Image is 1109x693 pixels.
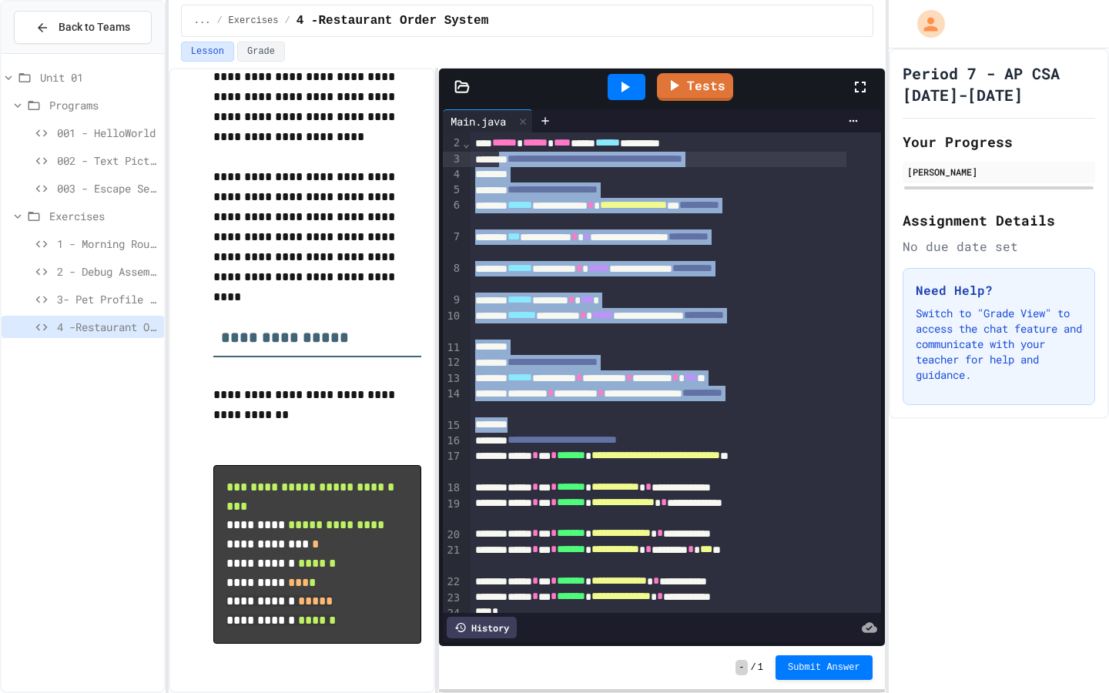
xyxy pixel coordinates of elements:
div: 22 [443,574,462,590]
button: Submit Answer [776,655,873,680]
span: / [751,661,756,674]
div: 8 [443,261,462,293]
div: 13 [443,371,462,387]
h1: Period 7 - AP CSA [DATE]-[DATE] [903,62,1095,105]
div: 6 [443,198,462,229]
button: Grade [237,42,285,62]
div: History [447,617,517,638]
a: Tests [657,73,733,101]
span: 003 - Escape Sequences [57,180,158,196]
div: 21 [443,543,462,574]
div: No due date set [903,237,1095,256]
div: 17 [443,449,462,480]
div: 10 [443,309,462,340]
span: Exercises [49,208,158,224]
span: ... [194,15,211,27]
span: Back to Teams [59,19,130,35]
div: 23 [443,591,462,606]
h2: Your Progress [903,131,1095,152]
span: 002 - Text Picture [57,152,158,169]
div: Main.java [443,109,533,132]
span: Submit Answer [788,661,860,674]
div: 7 [443,229,462,261]
div: 18 [443,480,462,496]
span: / [216,15,222,27]
div: 9 [443,293,462,308]
div: 20 [443,527,462,543]
div: [PERSON_NAME] [907,165,1091,179]
div: 16 [443,434,462,449]
p: Switch to "Grade View" to access the chat feature and communicate with your teacher for help and ... [916,306,1082,383]
span: Fold line [462,137,470,149]
button: Back to Teams [14,11,152,44]
div: 5 [443,182,462,198]
span: 4 -Restaurant Order System [297,12,489,30]
div: 4 [443,167,462,182]
button: Lesson [181,42,234,62]
span: 1 - Morning Routine Fix [57,236,158,252]
span: Exercises [229,15,279,27]
span: Programs [49,97,158,113]
h3: Need Help? [916,281,1082,300]
div: 15 [443,418,462,434]
span: - [735,660,747,675]
div: 19 [443,497,462,527]
span: 1 [758,661,763,674]
span: Unit 01 [40,69,158,85]
div: 24 [443,606,462,621]
div: 14 [443,387,462,418]
div: 2 [443,136,462,151]
span: 2 - Debug Assembly [57,263,158,280]
div: 11 [443,340,462,356]
span: / [284,15,290,27]
h2: Assignment Details [903,209,1095,231]
span: 4 -Restaurant Order System [57,319,158,335]
div: My Account [901,6,949,42]
div: 12 [443,355,462,370]
span: 3- Pet Profile Fix [57,291,158,307]
span: 001 - HelloWorld [57,125,158,141]
div: 3 [443,152,462,167]
div: Main.java [443,113,514,129]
